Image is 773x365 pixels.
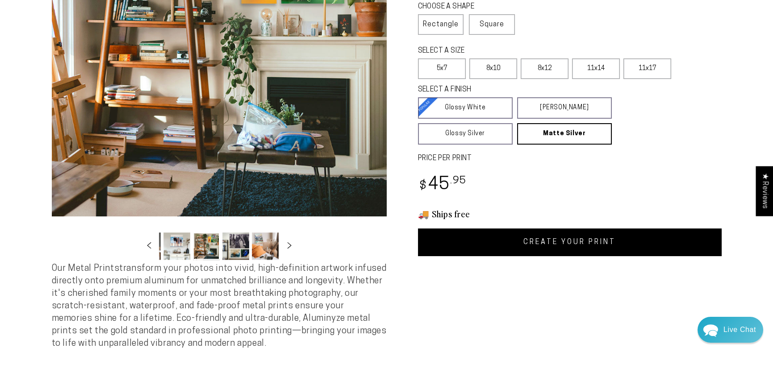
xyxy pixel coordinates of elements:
[163,232,190,260] button: Load image 13 in gallery view
[423,19,459,30] span: Rectangle
[517,97,612,119] a: [PERSON_NAME]
[418,123,513,145] a: Glossy Silver
[418,85,590,95] legend: SELECT A FINISH
[419,180,427,192] span: $
[450,176,466,186] sup: .95
[222,232,249,260] button: Load image 15 in gallery view
[623,58,671,79] label: 11x17
[96,254,121,261] span: Re:amaze
[52,264,387,348] span: Our Metal Prints transform your photos into vivid, high-definition artwork infused directly onto ...
[139,236,159,256] button: Slide left
[418,153,722,164] label: PRICE PER PRINT
[418,46,597,56] legend: SELECT A SIZE
[756,166,773,216] div: Click to open Judge.me floating reviews tab
[84,13,107,37] img: John
[418,228,722,256] a: CREATE YOUR PRINT
[102,13,125,37] img: Helga
[280,236,299,256] button: Slide right
[65,13,88,37] img: Marie J
[252,232,279,260] button: Load image 16 in gallery view
[64,45,126,51] span: Away until 11:00 AM
[480,19,504,30] span: Square
[572,58,620,79] label: 11x14
[521,58,568,79] label: 8x12
[418,176,467,194] bdi: 45
[469,58,517,79] label: 8x10
[68,256,121,261] span: We run on
[59,269,131,283] a: Leave A Message
[698,317,763,343] div: Chat widget toggle
[418,97,513,119] a: Glossy White
[193,232,220,260] button: Load image 14 in gallery view
[517,123,612,145] a: Matte Silver
[418,208,722,220] h3: 🚚 Ships free
[418,58,466,79] label: 5x7
[723,317,756,343] div: Contact Us Directly
[418,2,507,12] legend: CHOOSE A SHAPE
